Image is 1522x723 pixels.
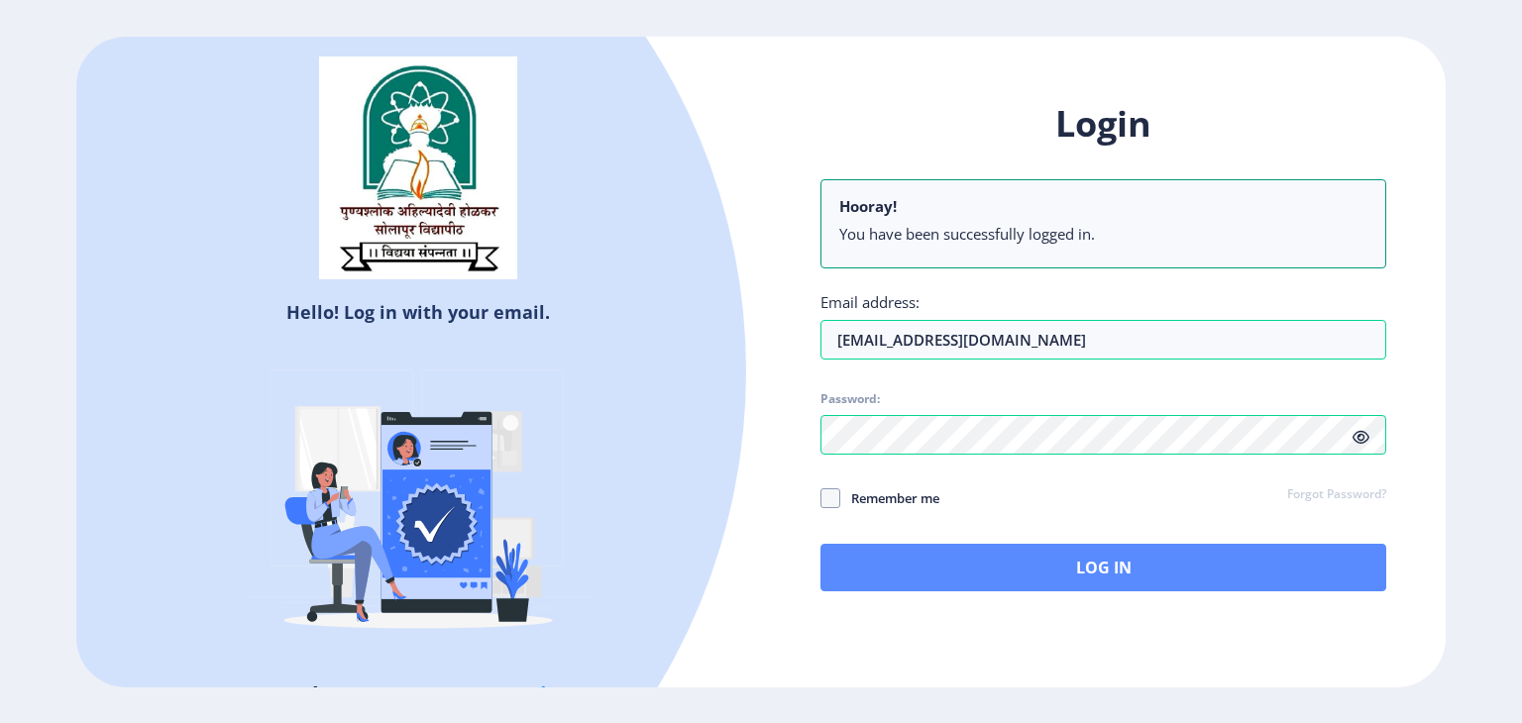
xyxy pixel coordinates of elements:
[820,391,880,407] label: Password:
[820,292,920,312] label: Email address:
[245,332,592,678] img: Verified-rafiki.svg
[840,486,939,510] span: Remember me
[91,678,746,710] h5: Don't have an account?
[820,320,1386,360] input: Email address
[820,100,1386,148] h1: Login
[500,679,591,709] a: Register
[839,224,1367,244] li: You have been successfully logged in.
[319,56,517,280] img: sulogo.png
[839,196,897,216] b: Hooray!
[1287,486,1386,504] a: Forgot Password?
[820,544,1386,591] button: Log In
